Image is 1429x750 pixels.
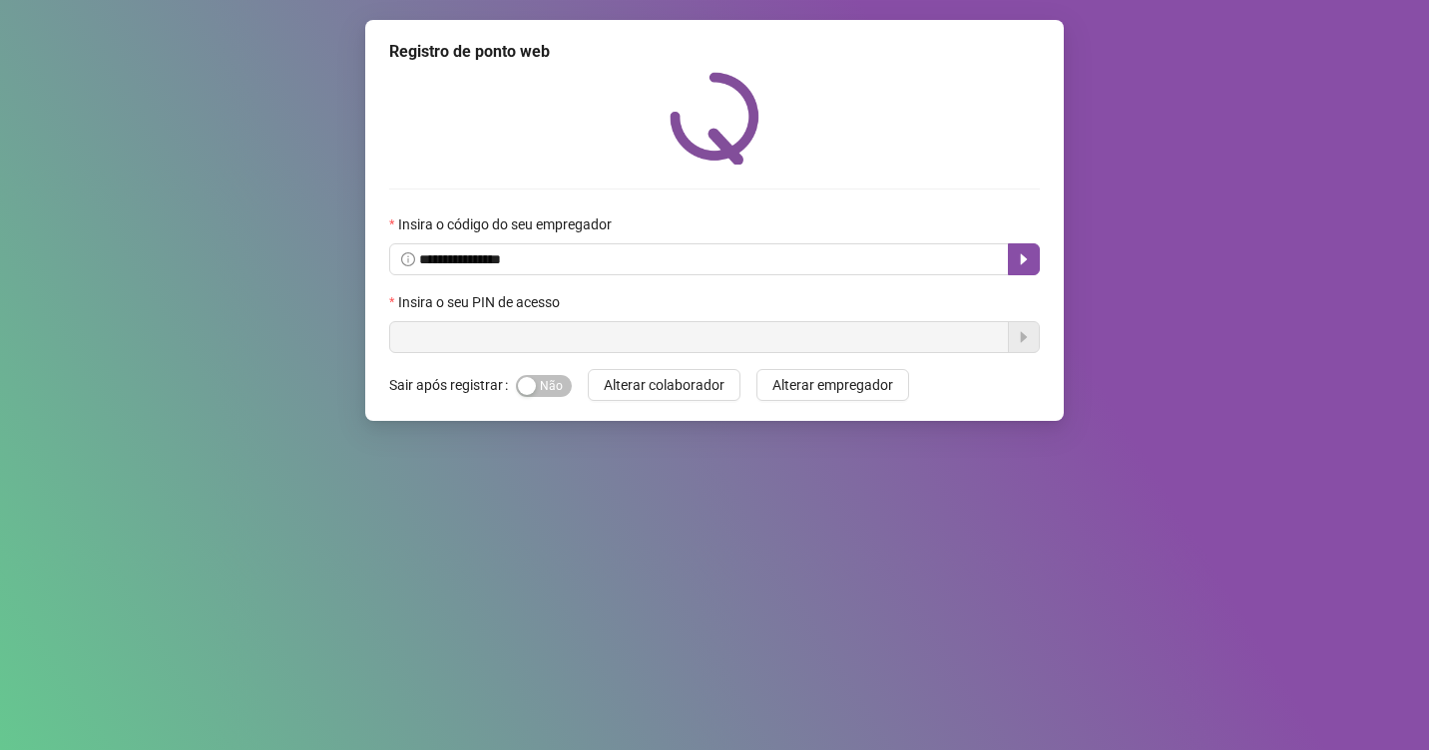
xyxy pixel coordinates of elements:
[1016,251,1032,267] span: caret-right
[389,213,625,235] label: Insira o código do seu empregador
[756,369,909,401] button: Alterar empregador
[670,72,759,165] img: QRPoint
[389,291,573,313] label: Insira o seu PIN de acesso
[389,40,1040,64] div: Registro de ponto web
[604,374,724,396] span: Alterar colaborador
[389,369,516,401] label: Sair após registrar
[772,374,893,396] span: Alterar empregador
[401,252,415,266] span: info-circle
[588,369,740,401] button: Alterar colaborador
